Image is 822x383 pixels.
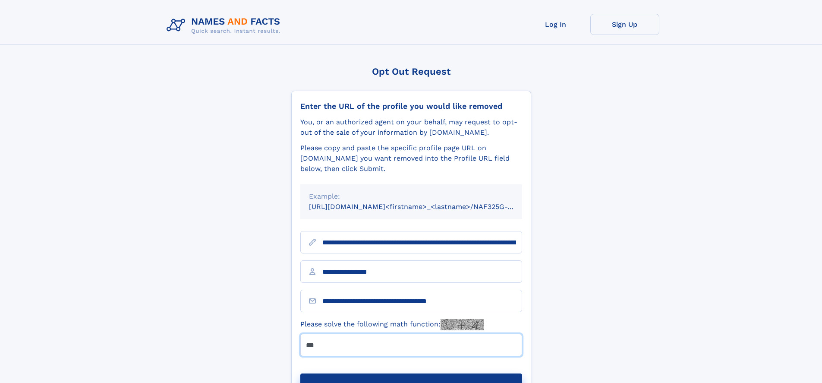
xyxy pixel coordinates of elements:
[300,319,484,330] label: Please solve the following math function:
[291,66,531,77] div: Opt Out Request
[309,203,539,211] small: [URL][DOMAIN_NAME]<firstname>_<lastname>/NAF325G-xxxxxxxx
[590,14,659,35] a: Sign Up
[300,101,522,111] div: Enter the URL of the profile you would like removed
[309,191,513,202] div: Example:
[300,117,522,138] div: You, or an authorized agent on your behalf, may request to opt-out of the sale of your informatio...
[300,143,522,174] div: Please copy and paste the specific profile page URL on [DOMAIN_NAME] you want removed into the Pr...
[163,14,287,37] img: Logo Names and Facts
[521,14,590,35] a: Log In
